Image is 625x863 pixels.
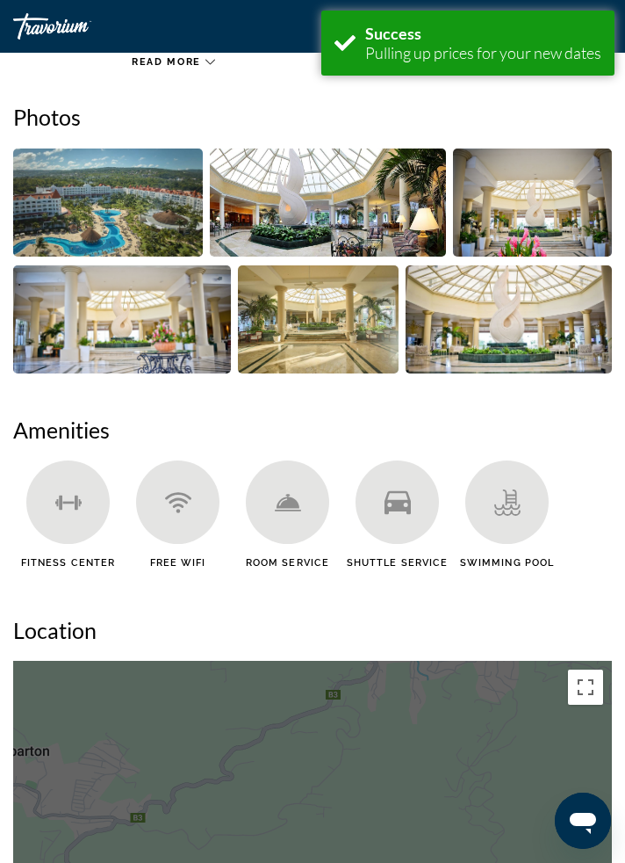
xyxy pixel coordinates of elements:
[13,265,231,374] button: Open full-screen image slider
[460,557,554,569] span: Swimming Pool
[365,43,601,62] div: Pulling up prices for your new dates
[555,793,611,849] iframe: Button to launch messaging window
[365,24,601,43] div: Success
[406,265,612,374] button: Open full-screen image slider
[246,557,329,569] span: Room Service
[13,104,612,130] h2: Photos
[13,148,203,257] button: Open full-screen image slider
[347,557,449,569] span: Shuttle Service
[238,265,399,374] button: Open full-screen image slider
[150,557,206,569] span: Free WiFi
[132,56,201,68] span: Read more
[13,617,612,643] h2: Location
[453,148,612,257] button: Open full-screen image slider
[210,148,446,257] button: Open full-screen image slider
[13,13,145,40] a: Travorium
[13,417,612,443] h2: Amenities
[21,557,115,569] span: Fitness Center
[132,55,215,69] button: Read more
[568,670,603,705] button: Toggle fullscreen view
